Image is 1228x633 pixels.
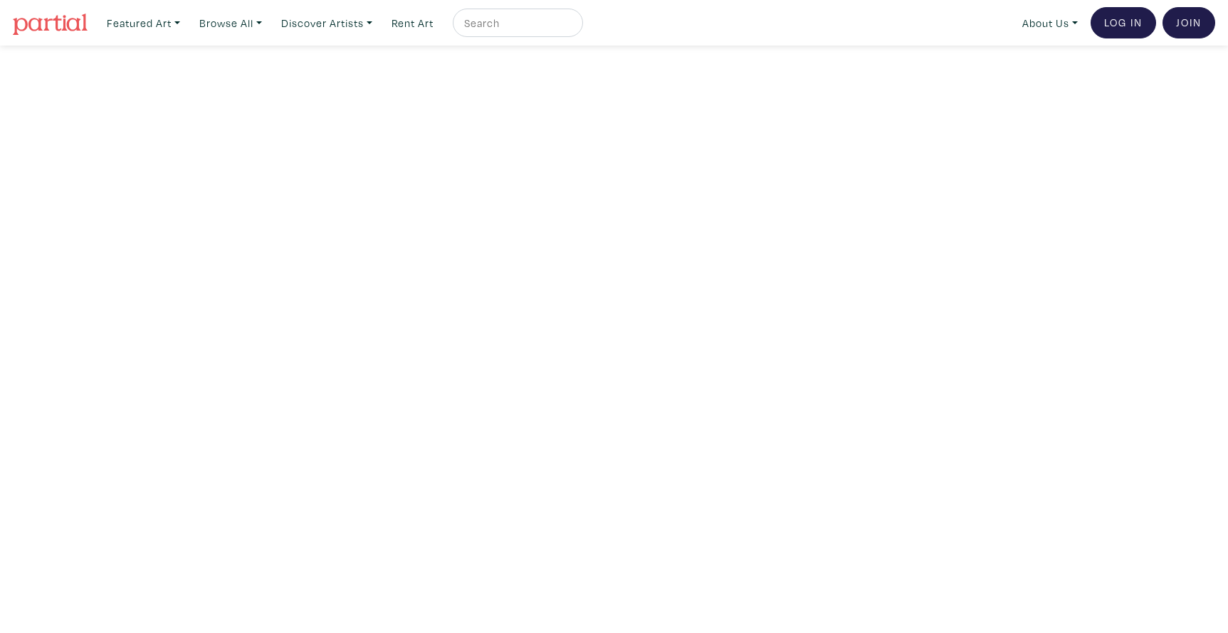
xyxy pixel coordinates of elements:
a: Discover Artists [275,9,379,38]
a: Featured Art [100,9,187,38]
a: About Us [1016,9,1084,38]
a: Log In [1091,7,1156,38]
a: Rent Art [385,9,440,38]
input: Search [463,14,570,32]
a: Join [1163,7,1215,38]
a: Browse All [193,9,268,38]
